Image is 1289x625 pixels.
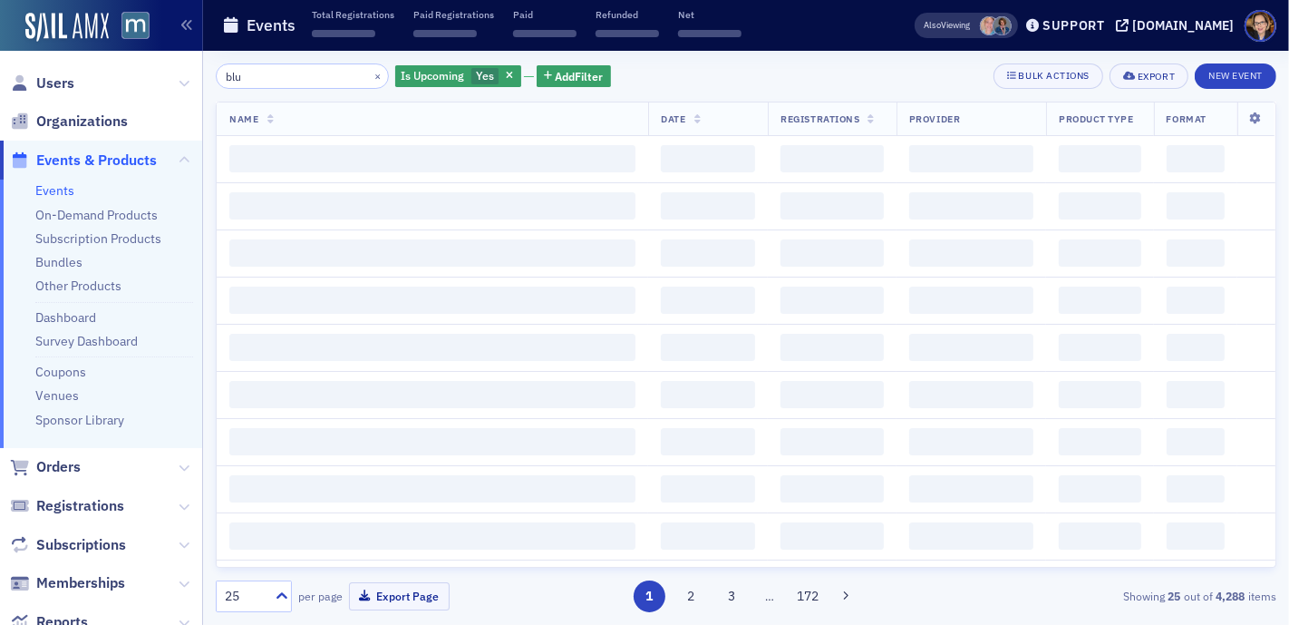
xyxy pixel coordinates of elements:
span: ‌ [780,381,884,408]
p: Net [678,8,741,21]
span: ‌ [1059,145,1140,172]
span: Viewing [925,19,971,32]
span: ‌ [229,145,635,172]
span: Product Type [1059,112,1133,125]
span: ‌ [780,522,884,550]
span: ‌ [661,192,755,220]
img: SailAMX [121,12,150,40]
span: ‌ [661,475,755,503]
span: ‌ [780,334,884,361]
span: ‌ [661,428,755,455]
a: Events [35,182,74,199]
span: ‌ [1167,475,1225,503]
div: Yes [395,65,521,88]
a: Coupons [35,364,86,380]
span: ‌ [909,475,1033,503]
span: ‌ [1167,192,1225,220]
span: Add Filter [556,68,604,84]
button: [DOMAIN_NAME] [1116,19,1240,32]
span: Subscriptions [36,535,126,555]
span: ‌ [229,334,635,361]
a: SailAMX [25,13,109,42]
button: AddFilter [537,65,611,88]
a: Survey Dashboard [35,333,138,349]
input: Search… [216,63,389,89]
a: Other Products [35,278,121,294]
span: ‌ [229,522,635,550]
span: Organizations [36,112,128,132]
div: [DOMAIN_NAME] [1132,17,1234,34]
button: × [370,67,386,83]
span: Yes [476,68,494,83]
span: ‌ [1167,428,1225,455]
span: ‌ [1167,287,1225,314]
span: ‌ [229,475,635,503]
span: Registrations [36,496,124,516]
span: ‌ [1059,287,1140,314]
button: Bulk Actions [993,63,1103,89]
span: ‌ [1167,522,1225,550]
span: ‌ [229,381,635,408]
span: ‌ [909,522,1033,550]
a: Organizations [10,112,128,132]
span: ‌ [909,428,1033,455]
span: ‌ [1059,475,1140,503]
div: Bulk Actions [1019,71,1090,81]
span: Orders [36,457,81,477]
a: Venues [35,387,79,404]
button: New Event [1195,63,1276,89]
span: ‌ [229,192,635,220]
span: ‌ [661,522,755,550]
span: Date [661,112,685,125]
span: Events & Products [36,151,157,171]
span: ‌ [909,192,1033,220]
span: ‌ [780,287,884,314]
a: Orders [10,457,81,477]
a: Sponsor Library [35,412,124,428]
span: … [757,588,782,604]
span: ‌ [312,30,375,37]
span: ‌ [661,239,755,267]
span: ‌ [909,381,1033,408]
strong: 25 [1165,588,1184,604]
button: Export Page [349,582,450,610]
button: 1 [634,581,665,612]
span: ‌ [661,145,755,172]
span: ‌ [1059,192,1140,220]
button: 2 [674,581,706,612]
h1: Events [247,15,296,36]
span: ‌ [909,287,1033,314]
span: ‌ [229,287,635,314]
span: ‌ [909,334,1033,361]
button: 172 [792,581,824,612]
span: ‌ [413,30,477,37]
a: Registrations [10,496,124,516]
span: ‌ [1059,239,1140,267]
a: View Homepage [109,12,150,43]
span: Registrations [780,112,859,125]
a: Subscription Products [35,230,161,247]
a: On-Demand Products [35,207,158,223]
span: Format [1167,112,1207,125]
span: ‌ [780,192,884,220]
div: Support [1042,17,1105,34]
a: Dashboard [35,309,96,326]
span: Provider [909,112,960,125]
p: Paid Registrations [413,8,494,21]
span: ‌ [1167,239,1225,267]
span: ‌ [678,30,741,37]
span: ‌ [229,428,635,455]
span: ‌ [1059,381,1140,408]
span: Profile [1245,10,1276,42]
span: ‌ [780,475,884,503]
div: Showing out of items [935,588,1276,604]
span: ‌ [1167,145,1225,172]
p: Total Registrations [312,8,394,21]
span: Name [229,112,258,125]
span: ‌ [1167,381,1225,408]
span: ‌ [661,381,755,408]
div: Export [1138,72,1175,82]
label: per page [298,588,343,604]
span: Dee Sullivan [980,16,999,35]
div: 25 [225,587,265,606]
